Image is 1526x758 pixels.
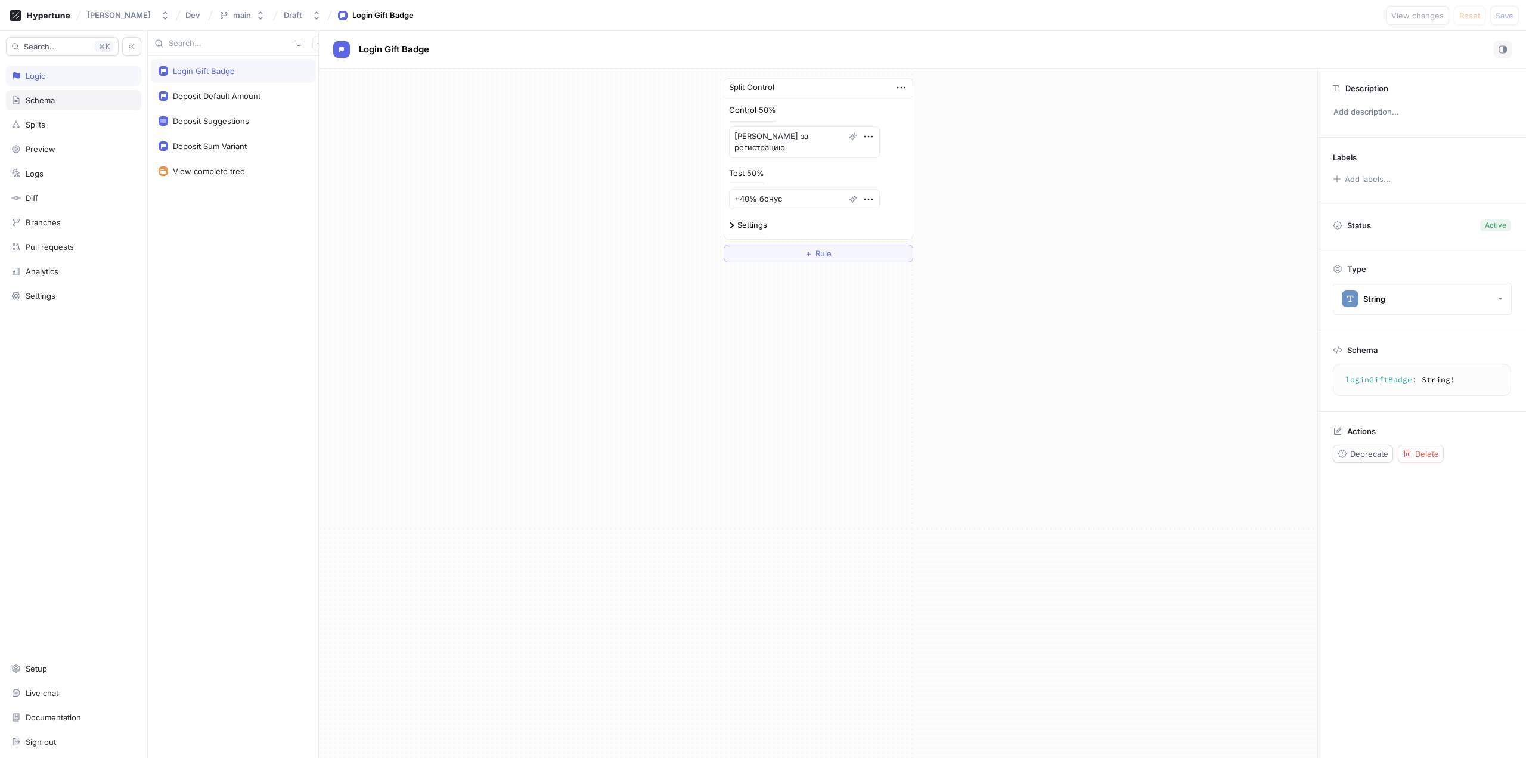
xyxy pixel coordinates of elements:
[352,10,414,21] div: Login Gift Badge
[724,245,913,262] button: ＋Rule
[1485,220,1506,231] div: Active
[6,37,119,56] button: Search...K
[1386,6,1449,25] button: View changes
[214,5,270,25] button: main
[26,71,45,81] div: Logic
[173,141,247,151] div: Deposit Sum Variant
[359,45,429,54] span: Login Gift Badge
[95,41,113,52] div: K
[26,664,47,673] div: Setup
[26,169,44,178] div: Logs
[815,250,832,257] span: Rule
[1347,426,1376,436] p: Actions
[173,66,235,76] div: Login Gift Badge
[1363,294,1385,304] div: String
[737,221,767,229] div: Settings
[26,120,45,129] div: Splits
[26,144,55,154] div: Preview
[26,267,58,276] div: Analytics
[1347,264,1366,274] p: Type
[1333,445,1393,463] button: Deprecate
[26,737,56,747] div: Sign out
[87,10,151,20] div: [PERSON_NAME]
[279,5,326,25] button: Draft
[1496,12,1513,19] span: Save
[1454,6,1485,25] button: Reset
[1490,6,1519,25] button: Save
[1391,12,1444,19] span: View changes
[1415,450,1439,457] span: Delete
[1333,283,1512,315] button: String
[1459,12,1480,19] span: Reset
[1347,345,1378,355] p: Schema
[1338,369,1506,391] textarea: loginGiftBadge: String!
[185,11,200,19] span: Dev
[26,713,81,722] div: Documentation
[729,82,774,94] div: Split Control
[26,291,55,301] div: Settings
[284,10,302,20] div: Draft
[173,166,245,176] div: View complete tree
[729,168,745,180] p: Test
[24,43,57,50] span: Search...
[1329,171,1394,187] button: Add labels...
[26,688,58,698] div: Live chat
[729,126,880,158] textarea: [PERSON_NAME] за регистрацию
[1345,83,1388,93] p: Description
[233,10,251,20] div: main
[1333,153,1357,162] p: Labels
[729,104,756,116] p: Control
[805,250,812,257] span: ＋
[26,218,61,227] div: Branches
[1347,217,1371,234] p: Status
[6,707,141,728] a: Documentation
[1350,450,1388,457] span: Deprecate
[26,95,55,105] div: Schema
[26,193,38,203] div: Diff
[169,38,290,49] input: Search...
[173,116,249,126] div: Deposit Suggestions
[26,242,74,252] div: Pull requests
[729,189,880,209] textarea: +40% бонус
[82,5,175,25] button: [PERSON_NAME]
[173,91,260,101] div: Deposit Default Amount
[747,169,764,177] div: 50%
[759,106,776,114] div: 50%
[1398,445,1444,463] button: Delete
[1328,102,1516,122] p: Add description...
